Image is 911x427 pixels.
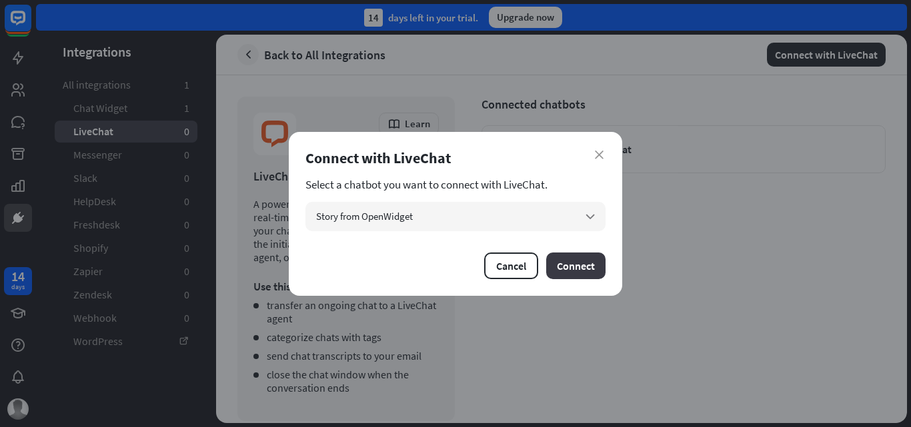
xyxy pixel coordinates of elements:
[305,149,606,167] div: Connect with LiveChat
[546,252,606,279] button: Connect
[316,210,413,222] span: Story from OpenWidget
[305,178,606,191] section: Select a chatbot you want to connect with LiveChat.
[11,5,51,45] button: Open LiveChat chat widget
[484,252,538,279] button: Cancel
[595,151,604,159] i: close
[583,209,598,224] i: arrow_down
